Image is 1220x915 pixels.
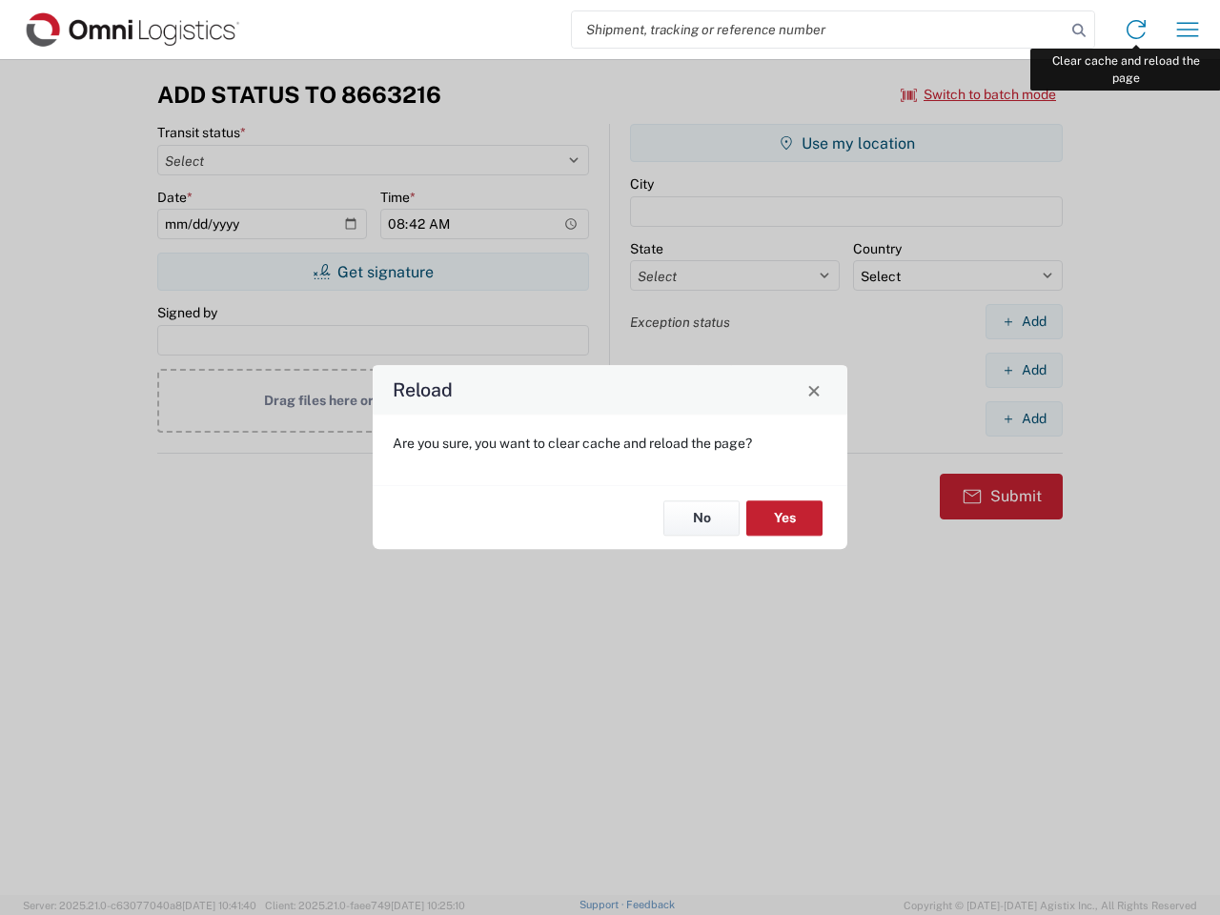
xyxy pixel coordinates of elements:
p: Are you sure, you want to clear cache and reload the page? [393,435,827,452]
button: Close [801,376,827,403]
button: Yes [746,500,823,536]
button: No [663,500,740,536]
input: Shipment, tracking or reference number [572,11,1066,48]
h4: Reload [393,376,453,404]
